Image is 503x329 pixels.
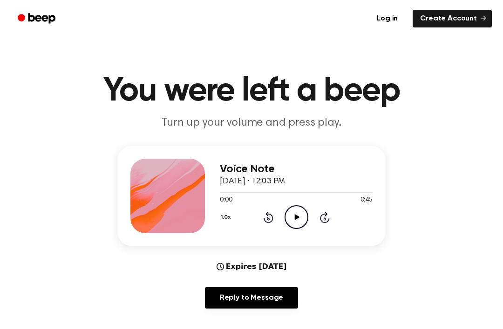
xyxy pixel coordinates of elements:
a: Beep [11,10,64,28]
a: Create Account [413,10,492,27]
span: [DATE] · 12:03 PM [220,177,285,186]
h1: You were left a beep [13,74,490,108]
span: 0:45 [360,195,373,205]
a: Log in [367,8,407,29]
div: Expires [DATE] [217,261,287,272]
a: Reply to Message [205,287,298,309]
h3: Voice Note [220,163,373,175]
p: Turn up your volume and press play. [73,115,430,131]
button: 1.0x [220,209,234,225]
span: 0:00 [220,195,232,205]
